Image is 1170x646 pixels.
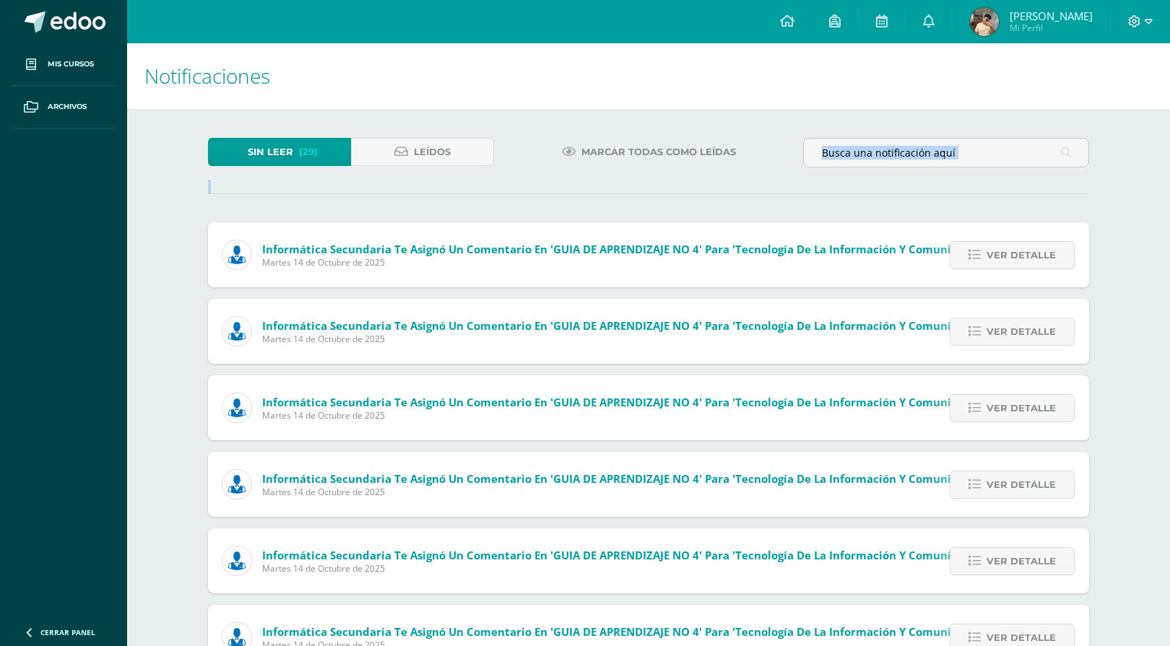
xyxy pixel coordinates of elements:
[581,139,736,165] span: Marcar todas como leídas
[804,139,1088,167] input: Busca una notificación aquí
[262,242,1017,256] span: Informática Secundaria te asignó un comentario en 'GUIA DE APRENDIZAJE NO 4' para 'Tecnología de ...
[987,548,1056,575] span: Ver detalle
[262,624,1017,639] span: Informática Secundaria te asignó un comentario en 'GUIA DE APRENDIZAJE NO 4' para 'Tecnología de ...
[987,242,1056,269] span: Ver detalle
[1010,22,1093,34] span: Mi Perfil
[222,470,251,499] img: 6ed6846fa57649245178fca9fc9a58dd.png
[414,139,451,165] span: Leídos
[987,471,1056,498] span: Ver detalle
[208,138,351,166] a: Sin leer(29)
[262,562,1017,575] span: Martes 14 de Octubre de 2025
[262,471,1017,486] span: Informática Secundaria te asignó un comentario en 'GUIA DE APRENDIZAJE NO 4' para 'Tecnología de ...
[262,395,1017,409] span: Informática Secundaria te asignó un comentario en 'GUIA DE APRENDIZAJE NO 4' para 'Tecnología de ...
[987,318,1056,345] span: Ver detalle
[12,86,116,128] a: Archivos
[262,333,1017,345] span: Martes 14 de Octubre de 2025
[144,62,270,90] span: Notificaciones
[12,43,116,86] a: Mis cursos
[970,7,999,36] img: 248ca182c996c3cd939382dc80432b84.png
[222,546,251,575] img: 6ed6846fa57649245178fca9fc9a58dd.png
[222,317,251,346] img: 6ed6846fa57649245178fca9fc9a58dd.png
[262,318,1017,333] span: Informática Secundaria te asignó un comentario en 'GUIA DE APRENDIZAJE NO 4' para 'Tecnología de ...
[262,409,1017,422] span: Martes 14 de Octubre de 2025
[262,548,1017,562] span: Informática Secundaria te asignó un comentario en 'GUIA DE APRENDIZAJE NO 4' para 'Tecnología de ...
[351,138,494,166] a: Leídos
[222,240,251,269] img: 6ed6846fa57649245178fca9fc9a58dd.png
[262,486,1017,498] span: Martes 14 de Octubre de 2025
[48,101,87,113] span: Archivos
[299,139,318,165] span: (29)
[544,138,754,166] a: Marcar todas como leídas
[1010,9,1093,23] span: [PERSON_NAME]
[40,627,95,637] span: Cerrar panel
[262,256,1017,269] span: Martes 14 de Octubre de 2025
[248,139,293,165] span: Sin leer
[48,58,94,70] span: Mis cursos
[222,393,251,422] img: 6ed6846fa57649245178fca9fc9a58dd.png
[987,395,1056,422] span: Ver detalle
